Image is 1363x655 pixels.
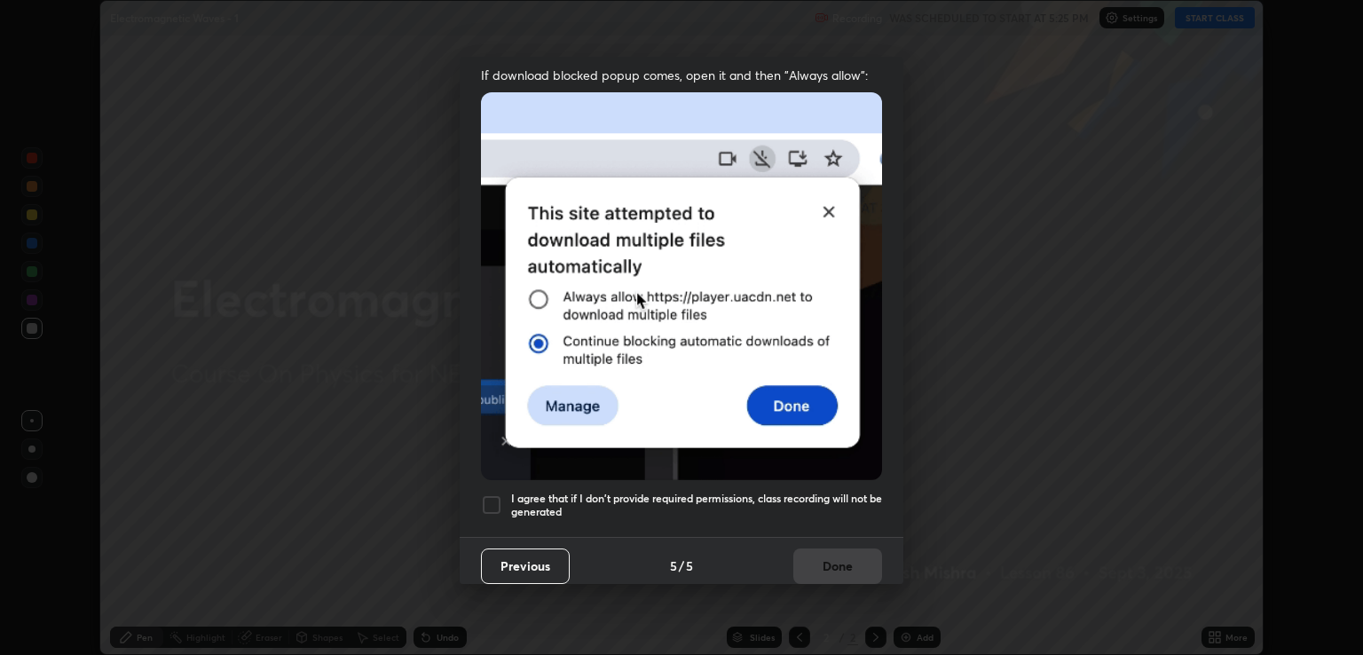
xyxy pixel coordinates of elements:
img: downloads-permission-blocked.gif [481,92,882,480]
h4: 5 [686,556,693,575]
h4: 5 [670,556,677,575]
h5: I agree that if I don't provide required permissions, class recording will not be generated [511,492,882,519]
span: If download blocked popup comes, open it and then "Always allow": [481,67,882,83]
h4: / [679,556,684,575]
button: Previous [481,548,570,584]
